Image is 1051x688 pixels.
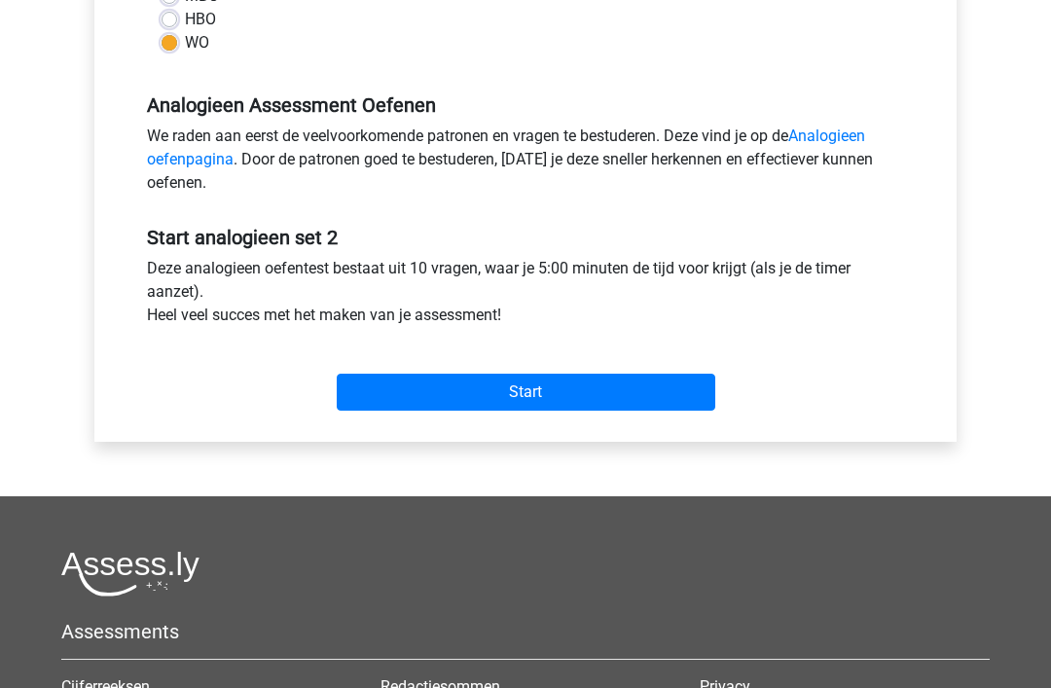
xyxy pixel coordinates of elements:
img: Assessly logo [61,551,199,597]
div: We raden aan eerst de veelvoorkomende patronen en vragen te bestuderen. Deze vind je op de . Door... [132,125,919,202]
h5: Start analogieen set 2 [147,226,904,249]
h5: Analogieen Assessment Oefenen [147,93,904,117]
label: HBO [185,8,216,31]
label: WO [185,31,209,54]
input: Start [337,374,715,411]
div: Deze analogieen oefentest bestaat uit 10 vragen, waar je 5:00 minuten de tijd voor krijgt (als je... [132,257,919,335]
h5: Assessments [61,620,990,643]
